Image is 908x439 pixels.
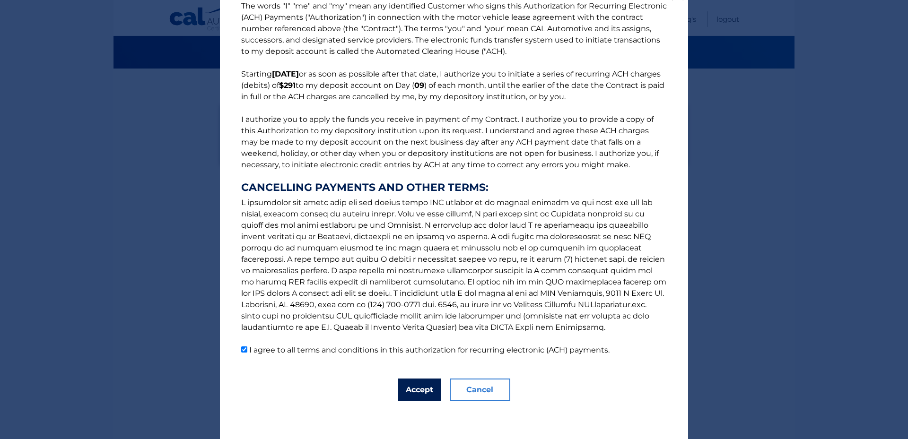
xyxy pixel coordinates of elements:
b: $291 [279,81,296,90]
b: [DATE] [272,69,299,78]
b: 09 [414,81,424,90]
label: I agree to all terms and conditions in this authorization for recurring electronic (ACH) payments. [249,345,610,354]
button: Accept [398,379,441,401]
p: The words "I" "me" and "my" mean any identified Customer who signs this Authorization for Recurri... [232,0,676,356]
button: Cancel [450,379,510,401]
strong: CANCELLING PAYMENTS AND OTHER TERMS: [241,182,667,193]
